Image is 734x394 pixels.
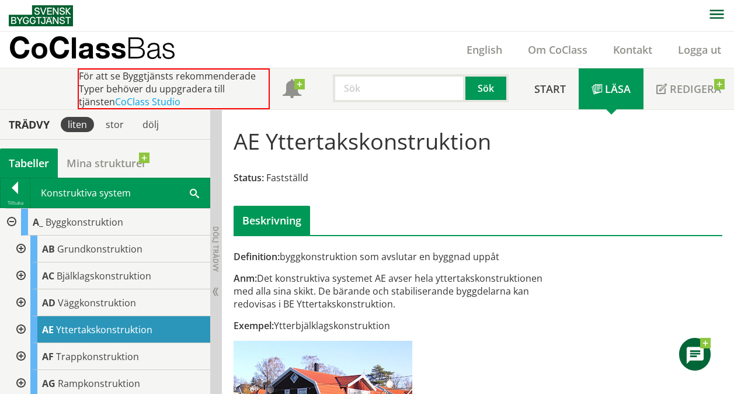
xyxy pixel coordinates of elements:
div: stor [99,117,131,132]
div: Gå till informationssidan för CoClass Studio [9,316,210,343]
a: English [454,43,515,57]
span: Väggkonstruktion [58,296,136,309]
input: Sök [333,74,465,102]
div: Det konstruktiva systemet AE avser hela yttertakskonstruktionen med alla sina skikt. De bärande o... [234,272,555,310]
span: Läsa [605,82,631,96]
a: Kontakt [600,43,665,57]
span: Yttertakskonstruktion [56,323,152,336]
span: Definition: [234,250,280,263]
div: Gå till informationssidan för CoClass Studio [9,289,210,316]
span: AC [42,269,54,282]
a: Om CoClass [515,43,600,57]
a: Mina strukturer [58,148,155,178]
a: Logga ut [665,43,734,57]
span: Redigera [670,82,721,96]
p: CoClass [9,41,176,54]
span: Sök i tabellen [190,186,199,199]
span: Rampkonstruktion [58,377,140,390]
button: Sök [465,74,509,102]
span: Status: [234,171,264,184]
span: Trappkonstruktion [56,350,139,363]
div: Tillbaka [1,198,30,208]
span: Grundkonstruktion [57,243,142,255]
div: Beskrivning [234,206,310,235]
div: liten [61,117,94,132]
span: Exempel: [234,319,274,332]
span: Dölj trädvy [211,226,221,272]
span: Notifikationer [283,81,301,99]
div: Trädvy [2,118,56,131]
span: AB [42,243,55,255]
a: CoClassBas [9,32,201,68]
span: Bas [126,30,176,65]
a: Start [521,68,579,109]
span: Byggkonstruktion [46,216,123,229]
div: Ytterbjälklagskonstruktion [234,319,555,332]
span: Fastställd [266,171,308,184]
div: Gå till informationssidan för CoClass Studio [9,236,210,262]
a: CoClass Studio [115,95,180,108]
div: Konstruktiva system [30,178,210,208]
span: Bjälklagskonstruktion [57,269,151,282]
span: Start [534,82,566,96]
div: För att se Byggtjänsts rekommenderade Typer behöver du uppgradera till tjänsten [78,68,270,109]
span: AF [42,350,54,363]
div: Gå till informationssidan för CoClass Studio [9,343,210,370]
span: AE [42,323,54,336]
a: Läsa [579,68,643,109]
div: Gå till informationssidan för CoClass Studio [9,262,210,289]
img: Svensk Byggtjänst [9,5,73,26]
span: Anm: [234,272,257,285]
div: dölj [135,117,166,132]
span: A_ [33,216,43,229]
span: AD [42,296,55,309]
a: Redigera [643,68,734,109]
h1: AE Yttertakskonstruktion [234,128,491,154]
span: AG [42,377,55,390]
div: byggkonstruktion som avslutar en byggnad uppåt [234,250,555,263]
